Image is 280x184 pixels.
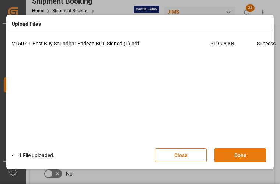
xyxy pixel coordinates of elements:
li: 1 File uploaded. [12,152,55,159]
button: Done [214,148,266,162]
button: Close [155,148,207,162]
div: Success [257,40,276,53]
span: 519.28 KB [210,40,257,53]
h4: Upload Files [12,20,41,28]
p: V1507-1 Best Buy Soundbar Endcap BOL Signed (1).pdf [12,40,210,48]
